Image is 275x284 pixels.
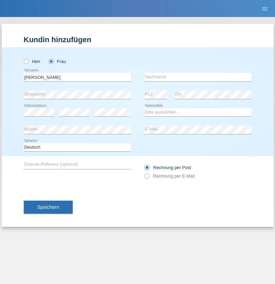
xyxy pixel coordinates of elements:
[261,5,268,12] i: menu
[144,165,191,170] label: Rechnung per Post
[144,165,149,173] input: Rechnung per Post
[49,59,66,64] label: Frau
[37,204,59,210] span: Speichern
[24,35,252,44] h1: Kundin hinzufügen
[258,6,272,11] a: menu
[24,59,28,63] input: Herr
[49,59,53,63] input: Frau
[24,59,41,64] label: Herr
[144,173,149,182] input: Rechnung per E-Mail
[144,173,195,179] label: Rechnung per E-Mail
[24,201,73,214] button: Speichern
